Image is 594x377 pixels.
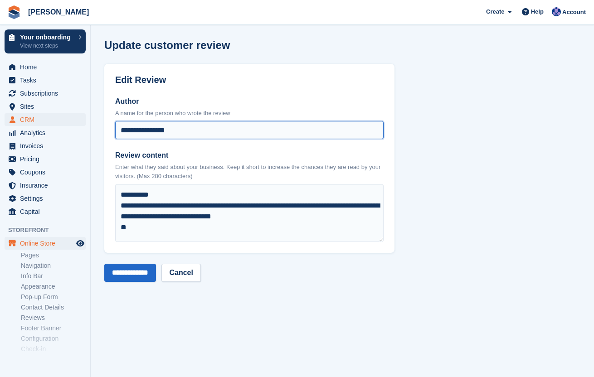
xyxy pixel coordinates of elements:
img: stora-icon-8386f47178a22dfd0bd8f6a31ec36ba5ce8667c1dd55bd0f319d3a0aa187defe.svg [7,5,21,19]
a: menu [5,87,86,100]
span: Account [562,8,586,17]
a: menu [5,205,86,218]
span: Capital [20,205,74,218]
a: menu [5,153,86,165]
a: menu [5,192,86,205]
a: Your onboarding View next steps [5,29,86,53]
label: Author [115,96,384,107]
p: A name for the person who wrote the review [115,109,384,118]
a: Pop-up Form [21,293,86,301]
a: menu [5,74,86,87]
a: menu [5,166,86,179]
span: CRM [20,113,74,126]
span: Sites [20,100,74,113]
span: Subscriptions [20,87,74,100]
a: menu [5,113,86,126]
a: menu [5,179,86,192]
h1: Update customer review [104,39,230,51]
a: Footer Banner [21,324,86,333]
a: Cancel [161,264,200,282]
a: Configuration [21,334,86,343]
a: Contact Details [21,303,86,312]
a: Booking form links [21,355,86,364]
img: Joel Isaksson [552,7,561,16]
span: Invoices [20,140,74,152]
a: menu [5,61,86,73]
p: Your onboarding [20,34,74,40]
span: Online Store [20,237,74,250]
a: Check-in [21,345,86,353]
a: Reviews [21,314,86,322]
a: Appearance [21,282,86,291]
a: [PERSON_NAME] [24,5,93,19]
a: Pages [21,251,86,260]
span: Create [486,7,504,16]
label: Review content [115,150,384,161]
span: Coupons [20,166,74,179]
a: menu [5,126,86,139]
span: Analytics [20,126,74,139]
p: View next steps [20,42,74,50]
a: menu [5,100,86,113]
span: Storefront [8,226,90,235]
a: menu [5,140,86,152]
span: Help [531,7,544,16]
span: Insurance [20,179,74,192]
span: Home [20,61,74,73]
h2: Edit Review [115,75,384,85]
span: Tasks [20,74,74,87]
span: Settings [20,192,74,205]
span: Pricing [20,153,74,165]
a: menu [5,237,86,250]
a: Navigation [21,261,86,270]
a: Preview store [75,238,86,249]
p: Enter what they said about your business. Keep it short to increase the chances they are read by ... [115,163,384,180]
a: Info Bar [21,272,86,280]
